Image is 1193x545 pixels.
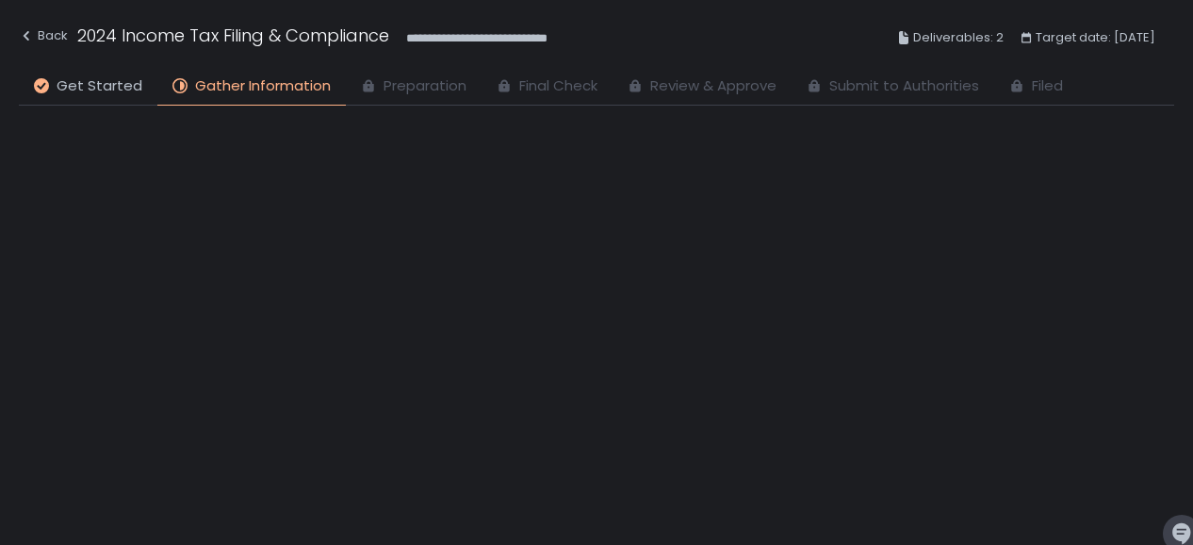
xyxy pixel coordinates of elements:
div: Back [19,25,68,47]
h1: 2024 Income Tax Filing & Compliance [77,23,389,48]
span: Final Check [519,75,597,97]
span: Gather Information [195,75,331,97]
span: Submit to Authorities [829,75,979,97]
button: Back [19,23,68,54]
span: Target date: [DATE] [1036,26,1155,49]
span: Deliverables: 2 [913,26,1004,49]
span: Get Started [57,75,142,97]
span: Filed [1032,75,1063,97]
span: Review & Approve [650,75,776,97]
span: Preparation [384,75,466,97]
